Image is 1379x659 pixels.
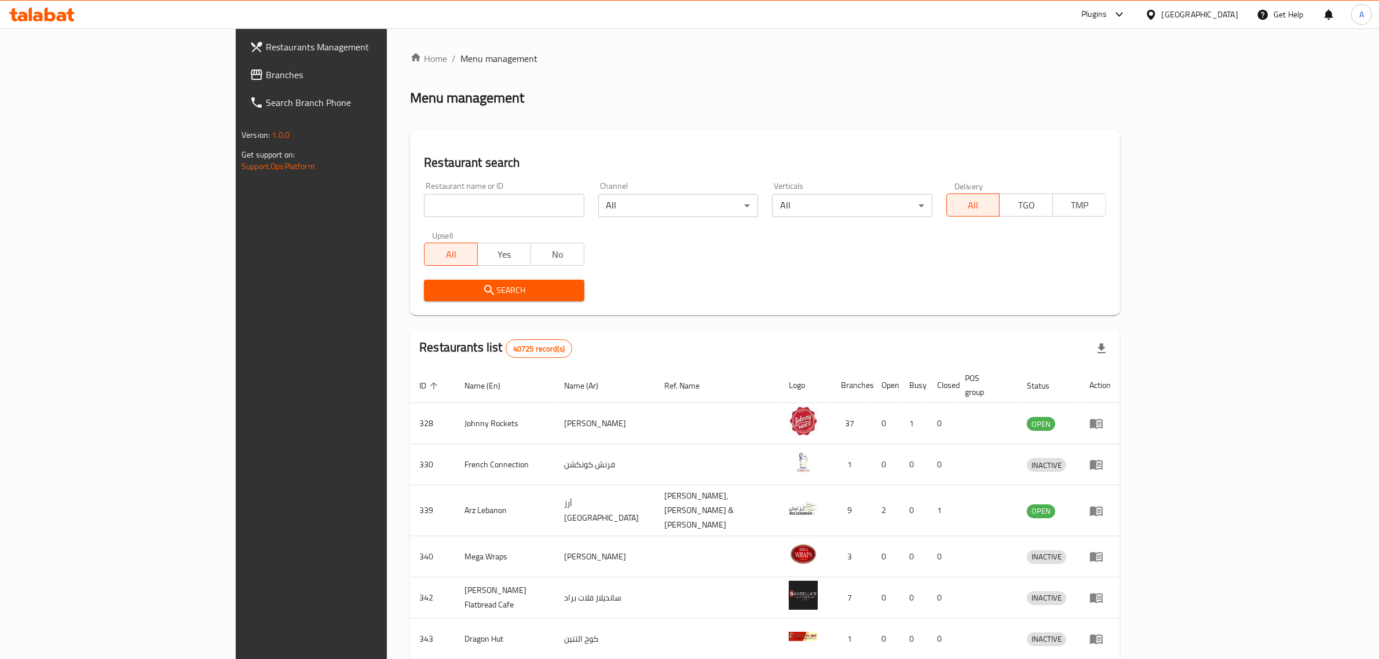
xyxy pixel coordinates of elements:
[555,536,656,577] td: [PERSON_NAME]
[780,368,832,403] th: Logo
[272,127,290,142] span: 1.0.0
[900,444,928,485] td: 0
[1089,504,1111,518] div: Menu
[455,444,555,485] td: French Connection
[1027,550,1066,564] div: INACTIVE
[954,182,983,190] label: Delivery
[1027,550,1066,563] span: INACTIVE
[872,577,900,618] td: 0
[1080,368,1120,403] th: Action
[266,40,457,54] span: Restaurants Management
[900,368,928,403] th: Busy
[455,577,555,618] td: [PERSON_NAME] Flatbread Cafe
[928,444,956,485] td: 0
[872,444,900,485] td: 0
[482,246,526,263] span: Yes
[872,536,900,577] td: 0
[455,536,555,577] td: Mega Wraps
[1027,591,1066,605] span: INACTIVE
[240,89,466,116] a: Search Branch Phone
[832,536,872,577] td: 3
[1081,8,1107,21] div: Plugins
[789,581,818,610] img: Sandella's Flatbread Cafe
[419,379,441,393] span: ID
[477,243,531,266] button: Yes
[832,485,872,536] td: 9
[665,379,715,393] span: Ref. Name
[1004,197,1048,214] span: TGO
[900,577,928,618] td: 0
[266,68,457,82] span: Branches
[424,280,584,301] button: Search
[1027,458,1066,472] div: INACTIVE
[1089,550,1111,563] div: Menu
[900,536,928,577] td: 0
[555,403,656,444] td: [PERSON_NAME]
[789,448,818,477] img: French Connection
[832,444,872,485] td: 1
[900,485,928,536] td: 0
[928,485,956,536] td: 1
[1027,504,1055,518] span: OPEN
[1089,457,1111,471] div: Menu
[965,371,1004,399] span: POS group
[1027,459,1066,472] span: INACTIVE
[1027,418,1055,431] span: OPEN
[789,494,818,523] img: Arz Lebanon
[410,89,524,107] h2: Menu management
[789,540,818,569] img: Mega Wraps
[564,379,613,393] span: Name (Ar)
[789,622,818,651] img: Dragon Hut
[598,194,758,217] div: All
[772,194,932,217] div: All
[1089,591,1111,605] div: Menu
[999,193,1053,217] button: TGO
[429,246,473,263] span: All
[928,403,956,444] td: 0
[555,577,656,618] td: سانديلاز فلات براد
[240,61,466,89] a: Branches
[928,368,956,403] th: Closed
[789,407,818,435] img: Johnny Rockets
[1088,335,1115,363] div: Export file
[240,33,466,61] a: Restaurants Management
[555,444,656,485] td: فرنش كونكشن
[1162,8,1238,21] div: [GEOGRAPHIC_DATA]
[872,403,900,444] td: 0
[1089,416,1111,430] div: Menu
[455,403,555,444] td: Johnny Rockets
[424,154,1106,171] h2: Restaurant search
[832,368,872,403] th: Branches
[410,52,1120,65] nav: breadcrumb
[460,52,537,65] span: Menu management
[555,485,656,536] td: أرز [GEOGRAPHIC_DATA]
[242,147,295,162] span: Get support on:
[832,577,872,618] td: 7
[1089,632,1111,646] div: Menu
[928,577,956,618] td: 0
[424,243,478,266] button: All
[1052,193,1106,217] button: TMP
[242,127,270,142] span: Version:
[1027,379,1065,393] span: Status
[531,243,584,266] button: No
[506,339,572,358] div: Total records count
[952,197,996,214] span: All
[1058,197,1102,214] span: TMP
[424,194,584,217] input: Search for restaurant name or ID..
[1027,632,1066,646] span: INACTIVE
[656,485,780,536] td: [PERSON_NAME],[PERSON_NAME] & [PERSON_NAME]
[266,96,457,109] span: Search Branch Phone
[872,368,900,403] th: Open
[419,339,572,358] h2: Restaurants list
[946,193,1000,217] button: All
[1027,417,1055,431] div: OPEN
[832,403,872,444] td: 37
[242,159,315,174] a: Support.OpsPlatform
[536,246,580,263] span: No
[506,343,572,354] span: 40725 record(s)
[872,485,900,536] td: 2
